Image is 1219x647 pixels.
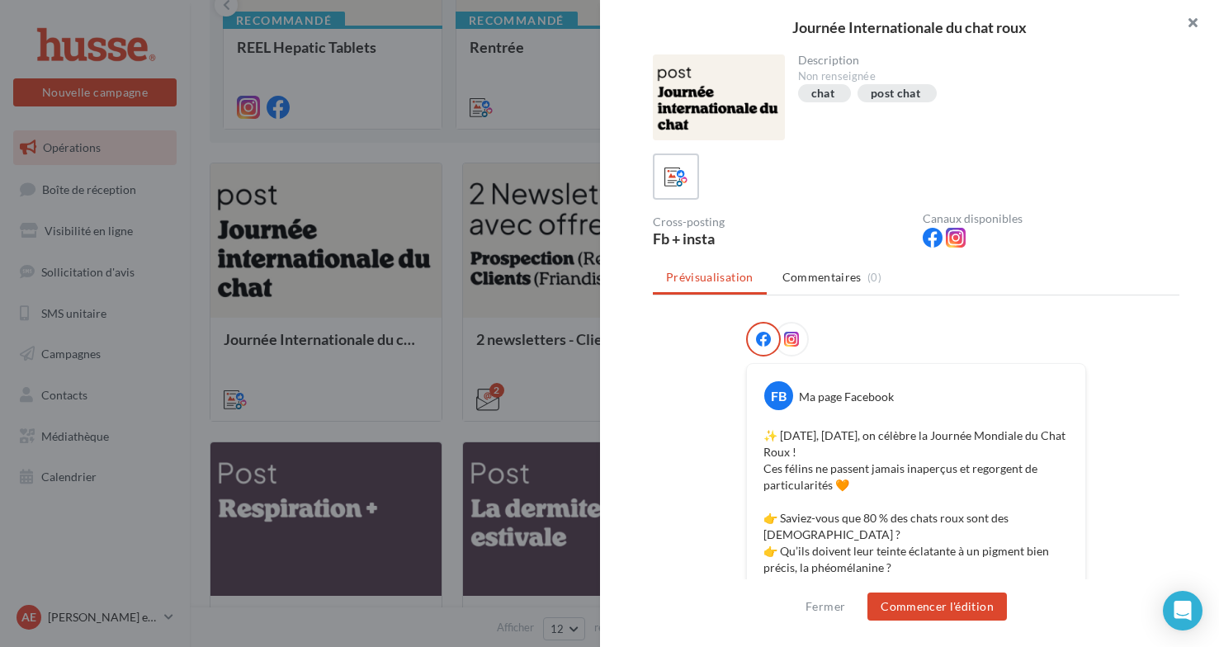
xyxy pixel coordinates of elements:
[1163,591,1202,630] div: Open Intercom Messenger
[799,389,894,405] div: Ma page Facebook
[626,20,1193,35] div: Journée Internationale du chat roux
[871,87,920,100] div: post chat
[867,593,1007,621] button: Commencer l'édition
[782,269,862,286] span: Commentaires
[867,271,881,284] span: (0)
[653,216,910,228] div: Cross-posting
[653,231,910,246] div: Fb + insta
[811,87,834,100] div: chat
[799,597,852,616] button: Fermer
[798,69,1167,84] div: Non renseignée
[798,54,1167,66] div: Description
[764,381,793,410] div: FB
[923,213,1179,224] div: Canaux disponibles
